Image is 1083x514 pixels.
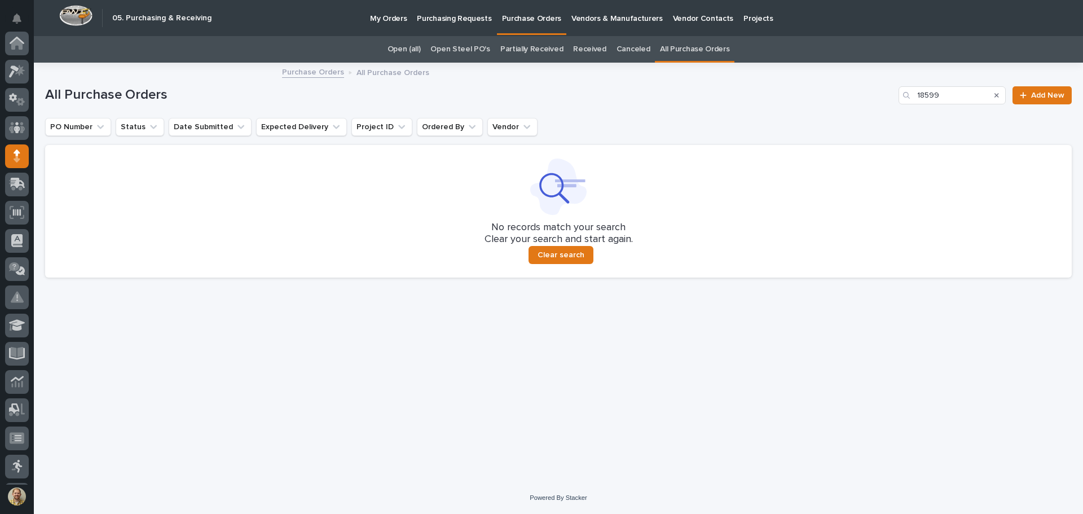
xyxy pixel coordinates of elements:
[538,250,584,260] span: Clear search
[1012,86,1072,104] a: Add New
[282,65,344,78] a: Purchase Orders
[899,86,1006,104] input: Search
[59,5,93,26] img: Workspace Logo
[573,36,606,63] a: Received
[617,36,650,63] a: Canceled
[660,36,729,63] a: All Purchase Orders
[388,36,421,63] a: Open (all)
[5,485,29,508] button: users-avatar
[169,118,252,136] button: Date Submitted
[485,234,633,246] p: Clear your search and start again.
[5,7,29,30] button: Notifications
[356,65,429,78] p: All Purchase Orders
[256,118,347,136] button: Expected Delivery
[529,246,593,264] button: Clear search
[14,14,29,32] div: Notifications
[112,14,212,23] h2: 05. Purchasing & Receiving
[59,222,1058,234] p: No records match your search
[351,118,412,136] button: Project ID
[45,118,111,136] button: PO Number
[430,36,490,63] a: Open Steel PO's
[45,87,894,103] h1: All Purchase Orders
[116,118,164,136] button: Status
[417,118,483,136] button: Ordered By
[1031,91,1064,99] span: Add New
[487,118,538,136] button: Vendor
[530,494,587,501] a: Powered By Stacker
[500,36,563,63] a: Partially Received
